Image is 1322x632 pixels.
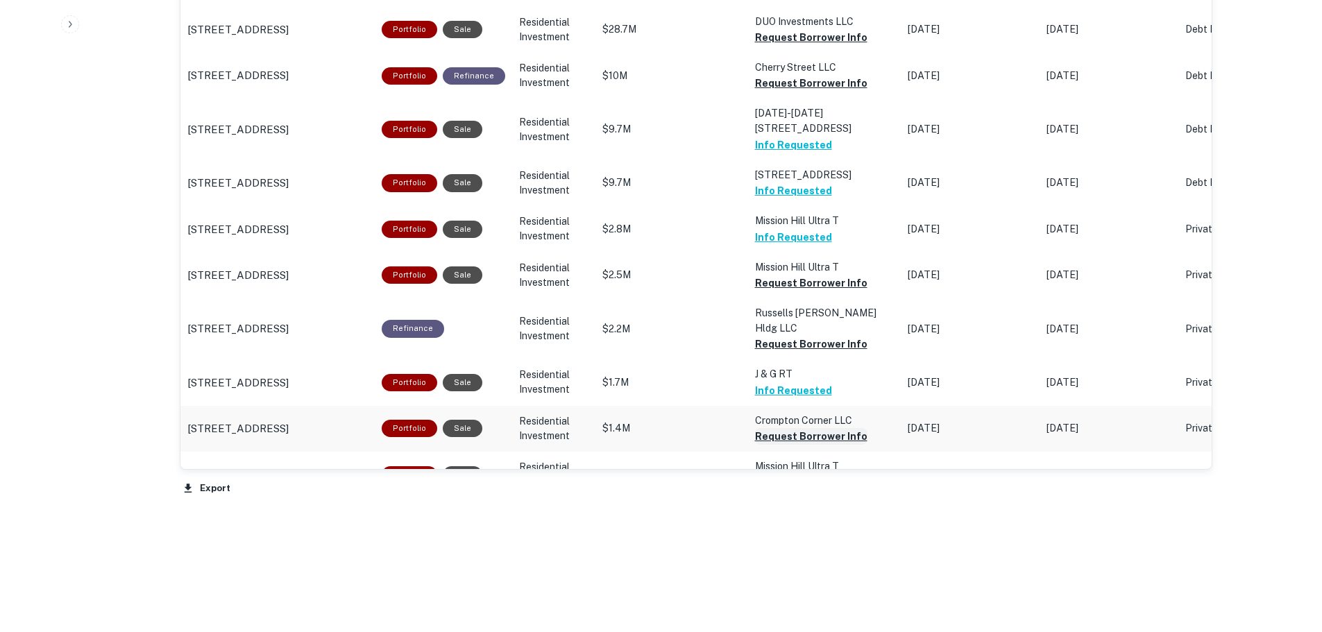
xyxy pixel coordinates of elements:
div: Sale [443,121,482,138]
p: $2.5M [602,268,741,282]
button: Request Borrower Info [755,29,867,46]
p: Residential Investment [519,368,588,397]
p: Mission Hill Ultra T [755,459,894,474]
a: [STREET_ADDRESS] [187,221,368,238]
p: [DATE]-[DATE][STREET_ADDRESS] [755,105,894,136]
p: [DATE] [1046,222,1171,237]
div: This is a portfolio loan with 3 properties [382,221,437,238]
div: This is a portfolio loan with 3 properties [382,266,437,284]
button: Info Requested [755,229,832,246]
p: Debt Fund [1185,69,1296,83]
div: This is a portfolio loan with 3 properties [382,374,437,391]
button: Request Borrower Info [755,428,867,445]
p: [DATE] [908,176,1033,190]
div: This is a portfolio loan with 5 properties [382,174,437,191]
p: [DATE] [1046,69,1171,83]
p: [STREET_ADDRESS] [187,321,289,337]
p: Mission Hill Ultra T [755,213,894,228]
p: J & G RT [755,366,894,382]
p: $9.7M [602,122,741,137]
p: $10M [602,69,741,83]
p: [DATE] [908,222,1033,237]
p: DUO Investments LLC [755,14,894,29]
p: Cherry Street LLC [755,60,894,75]
div: Sale [443,21,482,38]
p: $9.7M [602,176,741,190]
div: This loan purpose was for refinancing [382,320,444,337]
p: Residential Investment [519,115,588,144]
p: [STREET_ADDRESS] [187,420,289,437]
p: [DATE] [908,421,1033,436]
iframe: Chat Widget [1253,521,1322,588]
a: [STREET_ADDRESS] [187,67,368,84]
a: [STREET_ADDRESS] [187,321,368,337]
p: [STREET_ADDRESS] [187,67,289,84]
p: [STREET_ADDRESS] [187,22,289,38]
p: Residential Investment [519,261,588,290]
p: [DATE] [908,22,1033,37]
div: Sale [443,374,482,391]
div: Sale [443,420,482,437]
a: [STREET_ADDRESS] [187,121,368,138]
button: Request Borrower Info [755,275,867,291]
p: Residential Investment [519,169,588,198]
div: This is a portfolio loan with 3 properties [382,420,437,437]
p: $28.7M [602,22,741,37]
p: [DATE] [1046,268,1171,282]
p: Private Money [1185,468,1296,482]
div: This is a portfolio loan with 7 properties [382,21,437,38]
p: [DATE] [1046,176,1171,190]
div: This is a portfolio loan with 4 properties [382,466,437,484]
p: Private Money [1185,375,1296,390]
p: [DATE] [908,122,1033,137]
p: $1.4M [602,421,741,436]
p: [STREET_ADDRESS] [187,375,289,391]
p: [DATE] [1046,468,1171,482]
button: Request Borrower Info [755,75,867,92]
p: Residential Investment [519,414,588,443]
p: Private Money [1185,268,1296,282]
p: Crompton Corner LLC [755,413,894,428]
p: [DATE] [1046,22,1171,37]
div: This is a portfolio loan with 7 properties [382,67,437,85]
div: Sale [443,266,482,284]
button: Info Requested [755,182,832,199]
p: [STREET_ADDRESS] [187,267,289,284]
p: Debt Fund [1185,122,1296,137]
div: Sale [443,466,482,484]
p: [DATE] [908,468,1033,482]
p: $1.7M [602,375,741,390]
p: [STREET_ADDRESS] [755,167,894,182]
a: [STREET_ADDRESS] [187,175,368,191]
div: This is a portfolio loan with 7 properties [382,121,437,138]
a: [STREET_ADDRESS] [187,22,368,38]
button: Info Requested [755,137,832,153]
p: Private Money [1185,421,1296,436]
a: [STREET_ADDRESS] [187,375,368,391]
div: Sale [443,221,482,238]
p: Mission Hill Ultra T [755,259,894,275]
a: [STREET_ADDRESS] [187,267,368,284]
p: Private Money [1185,322,1296,336]
p: $1M [602,468,741,482]
p: [DATE] [1046,322,1171,336]
p: [STREET_ADDRESS] [187,221,289,238]
p: [DATE] [1046,122,1171,137]
p: Debt Fund [1185,176,1296,190]
p: [DATE] [908,268,1033,282]
button: Info Requested [755,382,832,399]
p: Residential Investment [519,314,588,343]
p: [DATE] [908,69,1033,83]
p: Debt Fund [1185,22,1296,37]
p: [DATE] [1046,421,1171,436]
p: Residential Investment [519,15,588,44]
button: Export [180,478,234,499]
p: Residential Investment [519,460,588,489]
div: Sale [443,174,482,191]
div: This loan purpose was for refinancing [443,67,505,85]
p: [STREET_ADDRESS] [187,121,289,138]
p: Residential Investment [519,61,588,90]
p: $2.8M [602,222,741,237]
p: [DATE] [1046,375,1171,390]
